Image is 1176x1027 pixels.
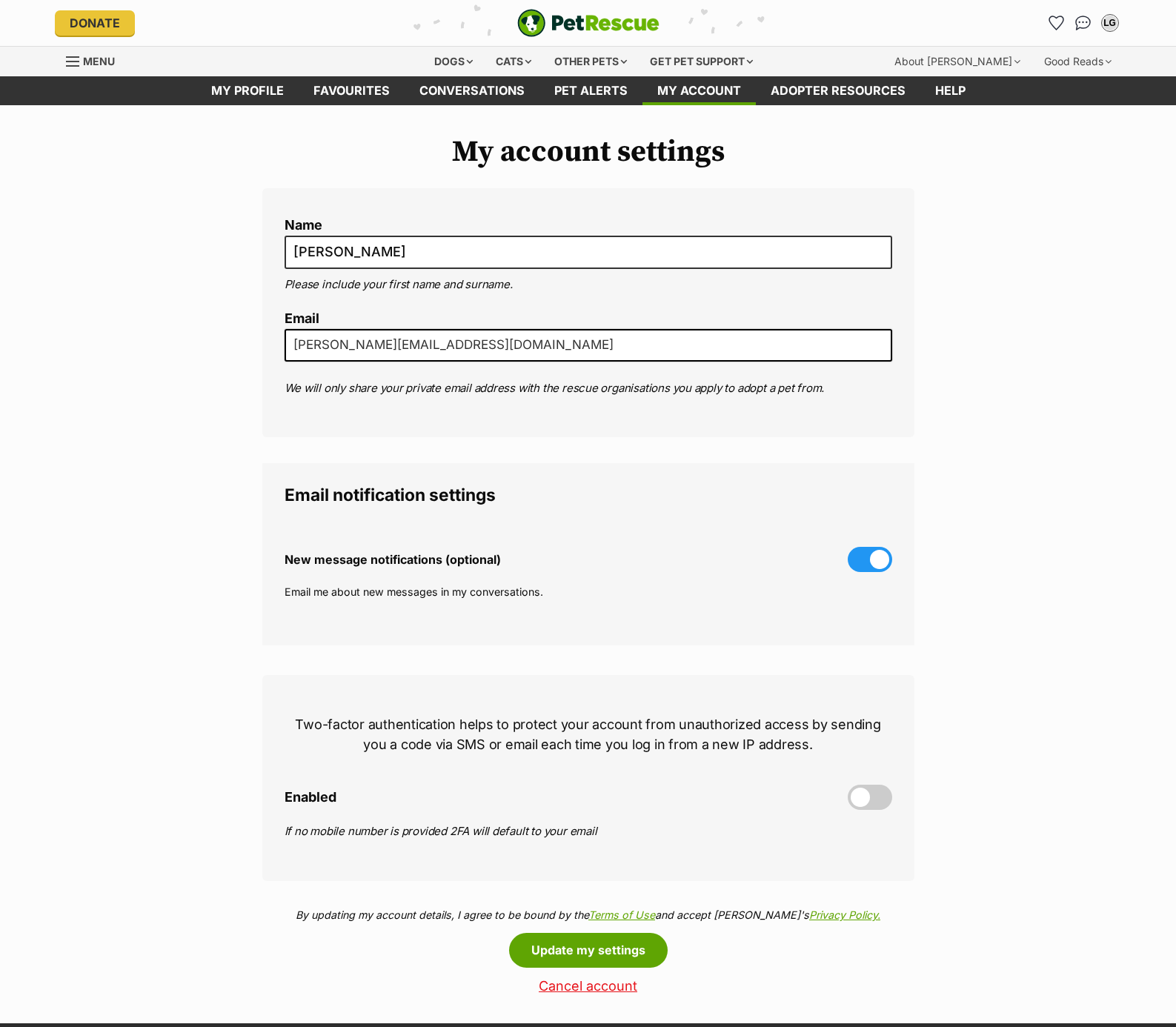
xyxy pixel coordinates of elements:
[642,76,756,105] a: My account
[1075,16,1091,30] img: chat-41dd97257d64d25036548639549fe6c8038ab92f7586957e7f3b1b290dea8141.svg
[262,135,914,169] h1: My account settings
[1045,11,1122,35] ul: Account quick links
[1034,47,1122,76] div: Good Reads
[262,463,914,645] fieldset: Email notification settings
[262,907,914,923] p: By updating my account details, I agree to be bound by the and accept [PERSON_NAME]'s
[285,276,892,293] p: Please include your first name and surname.
[809,908,880,921] a: Privacy Policy.
[285,714,892,754] p: Two-factor authentication helps to protect your account from unauthorized access by sending you a...
[485,47,542,76] div: Cats
[517,9,660,37] a: PetRescue
[544,47,637,76] div: Other pets
[285,311,892,327] label: Email
[640,47,763,76] div: Get pet support
[920,76,980,105] a: Help
[588,908,655,921] a: Terms of Use
[1045,11,1069,35] a: Favourites
[285,553,501,566] span: New message notifications (optional)
[285,380,892,397] p: We will only share your private email address with the rescue organisations you apply to adopt a ...
[285,485,892,505] legend: Email notification settings
[517,9,660,37] img: logo-e224e6f780fb5917bec1dbf3a21bbac754714ae5b6737aabdf751b685950b380.svg
[405,76,539,105] a: conversations
[424,47,483,76] div: Dogs
[1072,11,1095,35] a: Conversations
[285,790,336,805] span: Enabled
[884,47,1031,76] div: About [PERSON_NAME]
[83,55,115,67] span: Menu
[539,76,642,105] a: Pet alerts
[509,933,668,967] button: Update my settings
[285,823,892,840] p: If no mobile number is provided 2FA will default to your email
[66,47,125,73] a: Menu
[299,76,405,105] a: Favourites
[1098,11,1122,35] button: My account
[285,218,892,233] label: Name
[55,10,135,36] a: Donate
[1103,16,1117,30] div: LG
[285,584,892,599] p: Email me about new messages in my conversations.
[756,76,920,105] a: Adopter resources
[262,979,914,994] a: Cancel account
[196,76,299,105] a: My profile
